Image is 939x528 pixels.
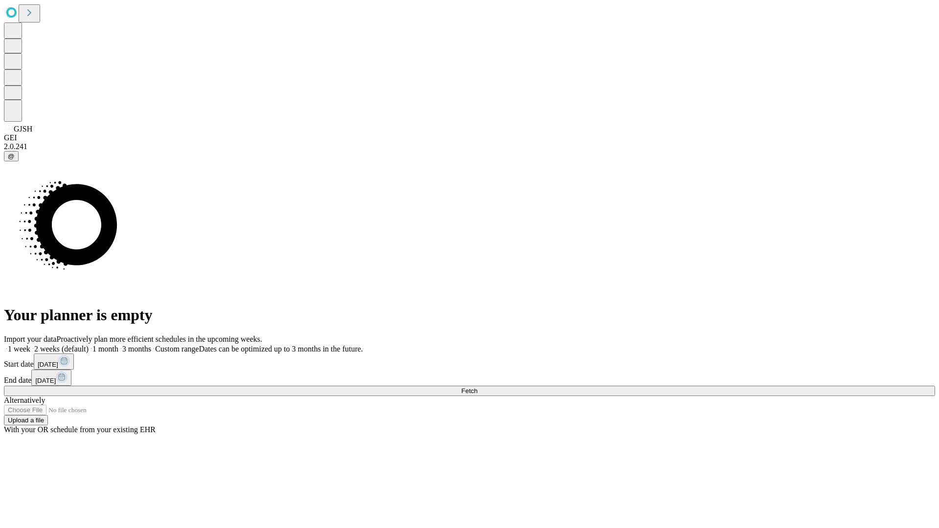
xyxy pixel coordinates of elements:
span: Custom range [155,345,199,353]
div: Start date [4,353,935,370]
span: [DATE] [38,361,58,368]
button: Upload a file [4,415,48,425]
span: Fetch [461,387,477,395]
span: Dates can be optimized up to 3 months in the future. [199,345,363,353]
div: End date [4,370,935,386]
span: With your OR schedule from your existing EHR [4,425,156,434]
div: 2.0.241 [4,142,935,151]
span: Proactively plan more efficient schedules in the upcoming weeks. [57,335,262,343]
button: [DATE] [34,353,74,370]
span: @ [8,153,15,160]
span: 2 weeks (default) [34,345,89,353]
span: Alternatively [4,396,45,404]
span: 1 month [92,345,118,353]
span: 1 week [8,345,30,353]
h1: Your planner is empty [4,306,935,324]
div: GEI [4,133,935,142]
span: GJSH [14,125,32,133]
span: [DATE] [35,377,56,384]
button: [DATE] [31,370,71,386]
span: Import your data [4,335,57,343]
button: @ [4,151,19,161]
span: 3 months [122,345,151,353]
button: Fetch [4,386,935,396]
